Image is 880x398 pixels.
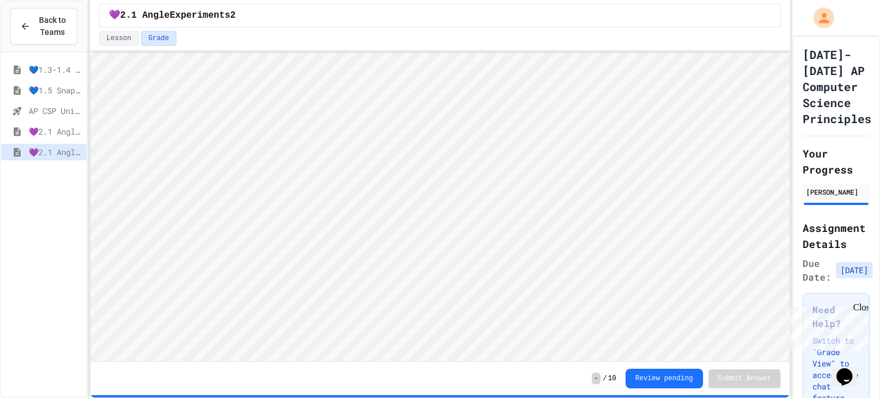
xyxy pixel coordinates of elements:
[603,374,607,383] span: /
[709,369,781,388] button: Submit Answer
[99,31,139,46] button: Lesson
[29,146,82,158] span: 💜2.1 AngleExperiments2
[91,53,789,361] iframe: Snap! Programming Environment
[718,374,772,383] span: Submit Answer
[29,84,82,96] span: 💙1.5 Snap! ScavengerHunt
[592,373,600,384] span: -
[608,374,616,383] span: 10
[29,64,82,76] span: 💙1.3-1.4 WelcometoSnap!
[802,5,837,31] div: My Account
[37,14,68,38] span: Back to Teams
[806,187,866,197] div: [PERSON_NAME]
[29,125,82,137] span: 💜2.1 AngleExperiments1
[141,31,176,46] button: Grade
[626,369,703,388] button: Review pending
[832,352,869,387] iframe: chat widget
[836,262,873,278] span: [DATE]
[803,145,870,178] h2: Your Progress
[5,5,79,73] div: Chat with us now!Close
[803,46,871,127] h1: [DATE]-[DATE] AP Computer Science Principles
[803,257,831,284] span: Due Date:
[109,9,236,22] span: 💜2.1 AngleExperiments2
[803,220,870,252] h2: Assignment Details
[29,105,82,117] span: AP CSP Unit 1 Review
[10,8,77,45] button: Back to Teams
[785,302,869,351] iframe: chat widget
